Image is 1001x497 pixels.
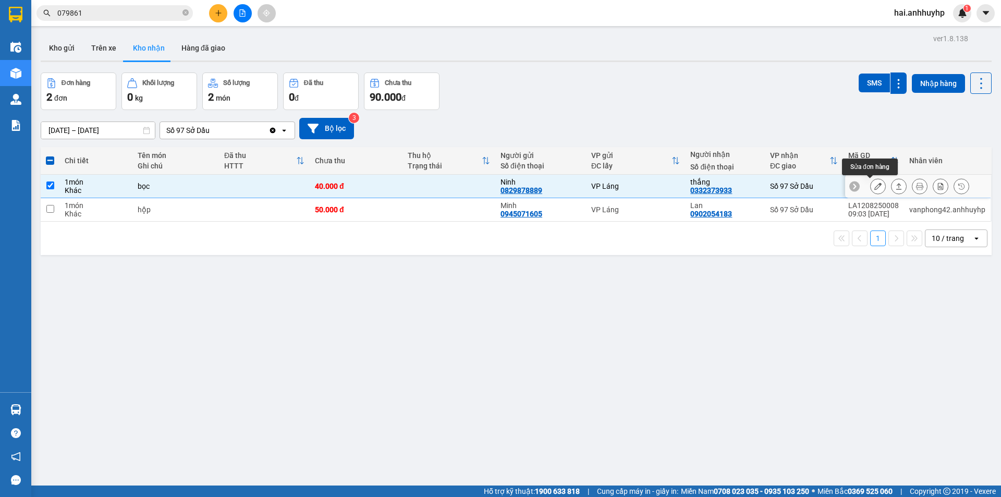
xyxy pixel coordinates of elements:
[65,210,127,218] div: Khác
[268,126,277,135] svg: Clear value
[588,486,589,497] span: |
[848,201,899,210] div: LA1208250008
[690,178,760,186] div: thắng
[848,151,890,160] div: Mã GD
[125,35,173,60] button: Kho nhận
[283,72,359,110] button: Đã thu0đ
[591,182,680,190] div: VP Láng
[65,156,127,165] div: Chi tiết
[842,159,898,175] div: Sửa đơn hàng
[909,205,985,214] div: vanphong42.anhhuyhp
[870,231,886,246] button: 1
[812,489,815,493] span: ⚪️
[83,35,125,60] button: Trên xe
[9,7,22,22] img: logo-vxr
[138,151,214,160] div: Tên món
[963,5,971,12] sup: 1
[535,487,580,495] strong: 1900 633 818
[912,74,965,93] button: Nhập hàng
[859,74,890,92] button: SMS
[690,163,760,171] div: Số điện thoại
[958,8,967,18] img: icon-new-feature
[10,68,21,79] img: warehouse-icon
[280,126,288,135] svg: open
[216,94,230,102] span: món
[10,42,21,53] img: warehouse-icon
[41,72,116,110] button: Đơn hàng2đơn
[500,178,581,186] div: Ninh
[224,151,296,160] div: Đã thu
[848,487,893,495] strong: 0369 525 060
[10,94,21,105] img: warehouse-icon
[484,486,580,497] span: Hỗ trợ kỹ thuật:
[770,151,829,160] div: VP nhận
[202,72,278,110] button: Số lượng2món
[770,162,829,170] div: ĐC giao
[765,147,843,175] th: Toggle SortBy
[299,118,354,139] button: Bộ lọc
[591,162,672,170] div: ĐC lấy
[408,162,482,170] div: Trạng thái
[817,486,893,497] span: Miền Bắc
[385,79,411,87] div: Chưa thu
[182,9,189,16] span: close-circle
[65,186,127,195] div: Khác
[57,7,180,19] input: Tìm tên, số ĐT hoặc mã đơn
[263,9,270,17] span: aim
[211,125,212,136] input: Selected Số 97 Sở Dầu.
[681,486,809,497] span: Miền Nam
[770,182,838,190] div: Số 97 Sở Dầu
[981,8,991,18] span: caret-down
[714,487,809,495] strong: 0708 023 035 - 0935 103 250
[315,156,397,165] div: Chưa thu
[173,35,234,60] button: Hàng đã giao
[690,186,732,195] div: 0332373933
[166,125,210,136] div: Số 97 Sở Dầu
[500,201,581,210] div: Minh
[289,91,295,103] span: 0
[258,4,276,22] button: aim
[315,205,397,214] div: 50.000 đ
[891,178,907,194] div: Giao hàng
[690,150,760,159] div: Người nhận
[41,122,155,139] input: Select a date range.
[402,147,495,175] th: Toggle SortBy
[295,94,299,102] span: đ
[848,210,899,218] div: 09:03 [DATE]
[135,94,143,102] span: kg
[597,486,678,497] span: Cung cấp máy in - giấy in:
[121,72,197,110] button: Khối lượng0kg
[408,151,482,160] div: Thu hộ
[10,120,21,131] img: solution-icon
[500,210,542,218] div: 0945071605
[182,8,189,18] span: close-circle
[234,4,252,22] button: file-add
[215,9,222,17] span: plus
[54,94,67,102] span: đơn
[142,79,174,87] div: Khối lượng
[46,91,52,103] span: 2
[770,205,838,214] div: Số 97 Sở Dầu
[586,147,685,175] th: Toggle SortBy
[138,205,214,214] div: hộp
[690,210,732,218] div: 0902054183
[11,452,21,462] span: notification
[500,151,581,160] div: Người gửi
[500,162,581,170] div: Số điện thoại
[41,35,83,60] button: Kho gửi
[870,178,886,194] div: Sửa đơn hàng
[10,404,21,415] img: warehouse-icon
[401,94,406,102] span: đ
[972,234,981,243] svg: open
[364,72,440,110] button: Chưa thu90.000đ
[138,182,214,190] div: bọc
[965,5,969,12] span: 1
[349,113,359,123] sup: 3
[208,91,214,103] span: 2
[304,79,323,87] div: Đã thu
[976,4,995,22] button: caret-down
[943,488,950,495] span: copyright
[62,79,90,87] div: Đơn hàng
[43,9,51,17] span: search
[909,156,985,165] div: Nhân viên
